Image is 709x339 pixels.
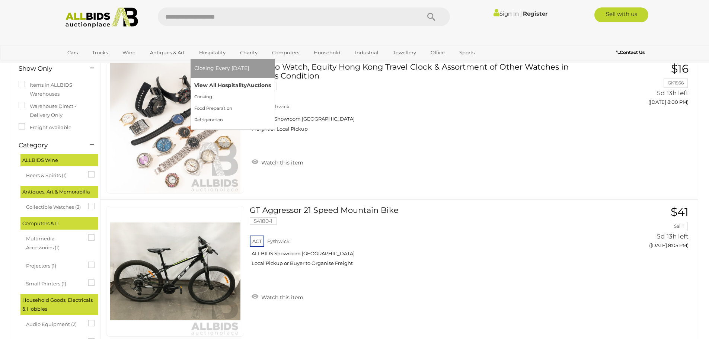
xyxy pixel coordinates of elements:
span: $41 [671,205,689,219]
span: Multimedia Accessories (1) [26,233,82,252]
a: Mambo Watch, Equity Hong Kong Travel Clock & Assortment of Other Watches in Various Condition 541... [255,63,593,137]
a: Computers [267,47,304,59]
a: $41 Sallll 5d 13h left ([DATE] 8:05 PM) [604,206,690,252]
a: Contact Us [616,48,646,57]
a: Watch this item [250,291,305,302]
span: Watch this item [259,294,303,301]
a: Wine [118,47,140,59]
img: 54180-1ay.JPG [110,206,240,336]
span: Beers & Spirits (1) [26,169,82,180]
a: Register [523,10,547,17]
img: Allbids.com.au [61,7,142,28]
div: Household Goods, Electricals & Hobbies [20,294,98,315]
a: Watch this item [250,156,305,167]
label: Items in ALLBIDS Warehouses [19,81,93,98]
a: Sign In [494,10,519,17]
a: GT Aggressor 21 Speed Mountain Bike 54180-1 ACT Fyshwick ALLBIDS Showroom [GEOGRAPHIC_DATA] Local... [255,206,593,272]
div: Computers & IT [20,217,98,230]
a: Sports [454,47,479,59]
span: Collectible Watches (2) [26,201,82,211]
span: Projectors (1) [26,260,82,270]
a: Cars [63,47,83,59]
img: 54177-2c.JPG [110,63,240,193]
a: [GEOGRAPHIC_DATA] [63,59,125,71]
a: Trucks [87,47,113,59]
label: Freight Available [19,123,71,132]
a: Jewellery [388,47,421,59]
div: ALLBIDS Wine [20,154,98,166]
a: Sell with us [594,7,648,22]
a: Hospitality [194,47,230,59]
a: Charity [235,47,262,59]
a: Household [309,47,345,59]
div: Antiques, Art & Memorabilia [20,186,98,198]
a: Office [426,47,450,59]
a: Industrial [350,47,383,59]
span: Audio Equipment (2) [26,318,82,329]
a: $16 GK1956 5d 13h left ([DATE] 8:00 PM) [604,63,690,109]
h4: Category [19,142,79,149]
span: Watch this item [259,159,303,166]
label: Warehouse Direct - Delivery Only [19,102,93,119]
a: Antiques & Art [145,47,189,59]
button: Search [413,7,450,26]
h4: Show Only [19,65,79,72]
span: Small Printers (1) [26,278,82,288]
b: Contact Us [616,49,645,55]
span: | [520,9,522,17]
